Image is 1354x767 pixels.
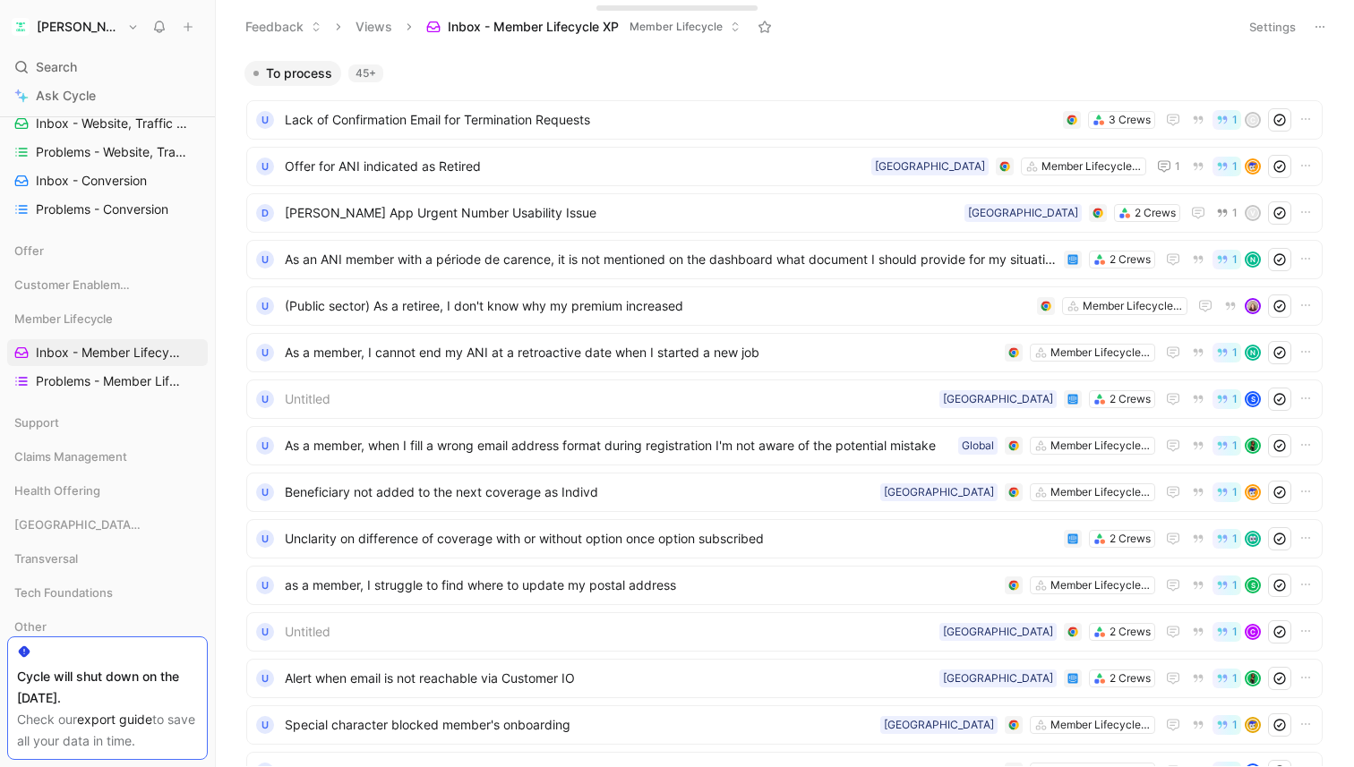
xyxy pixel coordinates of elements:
div: U [256,576,274,594]
span: Inbox - Member Lifecycle XP [448,18,619,36]
span: as a member, I struggle to find where to update my postal address [285,575,998,596]
button: 1 [1213,389,1241,409]
div: [GEOGRAPHIC_DATA] [875,158,985,175]
button: 1 [1213,157,1241,176]
span: Untitled [285,621,932,643]
div: 2 Crews [1110,669,1151,687]
span: Beneficiary not added to the next coverage as Indivd [285,482,873,503]
span: Untitled [285,388,932,410]
span: 1 [1232,626,1238,637]
div: Other [7,613,208,645]
span: Transversal [14,550,78,567]
h1: [PERSON_NAME] [37,19,120,35]
span: 1 [1232,580,1238,591]
img: avatar [1247,533,1259,545]
div: Global [962,437,994,455]
div: U [256,111,274,129]
span: Problems - Member Lifecycle XP [36,372,186,390]
span: Health Offering [14,482,100,499]
a: Ask Cycle [7,82,208,109]
div: 2 Crews [1110,251,1151,268]
div: Tech Foundations [7,579,208,606]
div: D [256,204,274,222]
span: Member Lifecycle [630,18,723,36]
div: C [1247,626,1259,638]
div: 2 Crews [1135,204,1176,222]
div: Member Lifecycle [7,305,208,332]
div: Claims Management [7,443,208,475]
span: Inbox - Member Lifecycle XP [36,344,184,362]
span: 1 [1232,115,1238,125]
div: [GEOGRAPHIC_DATA] [943,623,1053,641]
span: (Public sector) As a retiree, I don't know why my premium increased [285,295,1030,317]
div: Transversal [7,545,208,572]
span: 1 [1232,254,1238,265]
div: C [1247,114,1259,126]
div: Health Offering [7,477,208,509]
div: U [256,716,274,734]
span: Special character blocked member's onboarding [285,714,873,736]
button: 1 [1213,343,1241,362]
a: UUnclarity on difference of coverage with or without option once option subscribed2 Crews1avatar [246,519,1323,558]
span: Claims Management [14,447,127,465]
div: Tech Foundations [7,579,208,611]
div: Health Offering [7,477,208,504]
div: S [1247,393,1259,405]
span: Other [14,618,47,635]
img: Alan [12,18,30,36]
div: 45+ [348,64,383,82]
button: 1 [1213,529,1241,549]
span: 1 [1232,440,1238,451]
span: Offer [14,242,44,260]
button: Settings [1241,14,1304,39]
a: UUntitled2 Crews[GEOGRAPHIC_DATA]1C [246,612,1323,652]
div: [GEOGRAPHIC_DATA] [943,669,1053,687]
button: 1 [1213,715,1241,735]
div: 2 Crews [1110,530,1151,548]
div: U [256,297,274,315]
button: 1 [1213,110,1241,130]
span: Unclarity on difference of coverage with or without option once option subscribed [285,528,1057,550]
div: Other [7,613,208,640]
span: Alert when email is not reachable via Customer IO [285,668,932,689]
div: U [256,530,274,548]
span: 1 [1232,394,1238,405]
span: Customer Enablement [14,276,134,294]
div: Member Lifecycle Experience [1050,716,1151,734]
div: Customer Enablement [7,271,208,303]
span: 1 [1232,673,1238,684]
div: 2 Crews [1110,623,1151,641]
div: Offer [7,237,208,264]
div: N [1247,253,1259,266]
a: Inbox - Member Lifecycle XP [7,339,208,366]
div: U [256,158,274,175]
div: U [256,623,274,641]
span: Ask Cycle [36,85,96,107]
div: U [256,483,274,501]
span: As an ANI member with a période de carence, it is not mentioned on the dashboard what document I ... [285,249,1057,270]
span: Problems - Conversion [36,200,168,218]
a: export guide [77,712,152,727]
img: avatar [1247,300,1259,312]
span: 1 [1232,533,1238,544]
div: V [1247,207,1259,219]
div: Member Lifecycle Experience [1050,483,1151,501]
div: [GEOGRAPHIC_DATA] Product [7,511,208,538]
a: UAlert when email is not reachable via Customer IO2 Crews[GEOGRAPHIC_DATA]1avatar [246,659,1323,698]
div: Support [7,409,208,441]
div: Claims Management [7,443,208,470]
span: Tech Foundations [14,584,113,601]
img: avatar [1247,719,1259,731]
span: Inbox - Website, Traffic & Nurturing [36,115,187,132]
div: [GEOGRAPHIC_DATA] [968,204,1078,222]
button: 1 [1153,156,1184,177]
img: avatar [1247,672,1259,685]
div: [GEOGRAPHIC_DATA] Product [7,511,208,543]
span: 1 [1232,347,1238,358]
a: ULack of Confirmation Email for Termination Requests3 Crews1C [246,100,1323,140]
span: Search [36,56,77,78]
span: 1 [1232,720,1238,730]
div: Search [7,54,208,81]
a: U(Public sector) As a retiree, I don't know why my premium increasedMember Lifecycle Experienceav... [246,286,1323,326]
span: Inbox - Conversion [36,172,147,190]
